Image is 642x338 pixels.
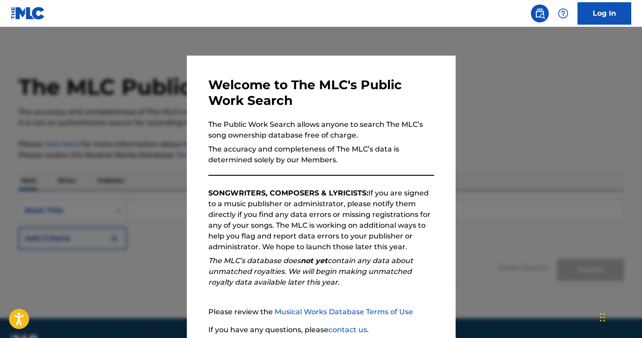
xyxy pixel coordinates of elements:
[208,325,434,335] p: If you have any questions, please .
[208,307,434,317] p: Please review the
[208,256,413,286] em: The MLC’s database does contain any data about unmatched royalties. We will begin making unmatche...
[11,7,45,20] img: MLC Logo
[208,77,434,108] h3: Welcome to The MLC's Public Work Search
[600,304,605,331] div: Drag
[531,4,549,22] a: Public Search
[554,4,572,22] div: Help
[558,8,569,19] img: help
[275,308,413,316] a: Musical Works Database Terms of Use
[208,144,434,165] p: The accuracy and completeness of The MLC’s data is determined solely by our Members.
[208,188,434,252] p: If you are signed to a music publisher or administrator, please notify them directly if you find ...
[597,295,642,338] iframe: Chat Widget
[534,8,545,19] img: search
[301,256,327,265] strong: not yet
[577,2,631,25] a: Log In
[208,189,368,197] strong: SONGWRITERS, COMPOSERS & LYRICISTS:
[328,325,367,334] a: contact us
[208,119,434,141] p: The Public Work Search allows anyone to search The MLC’s song ownership database free of charge.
